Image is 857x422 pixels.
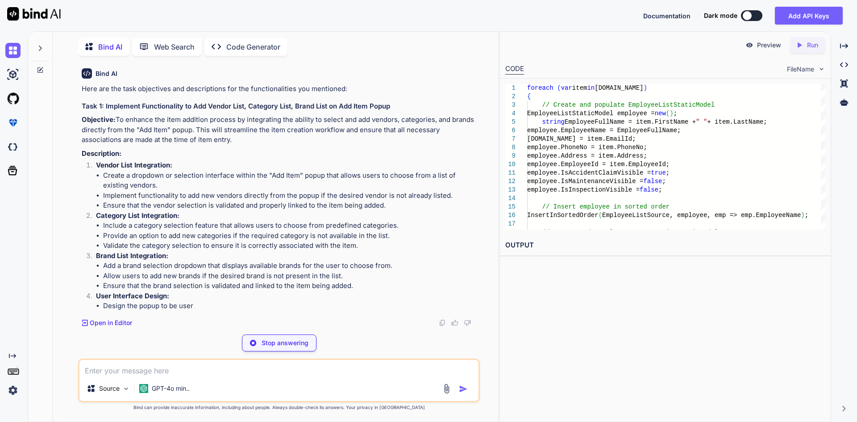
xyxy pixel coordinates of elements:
li: Ensure that the brand selection is validated and linked to the item being added. [103,281,478,291]
div: 7 [505,135,516,143]
p: Code Generator [226,42,280,52]
span: { [527,93,531,100]
img: chevron down [818,65,825,73]
div: 3 [505,101,516,109]
span: + item.LastName; [707,118,767,125]
img: icon [459,384,468,393]
span: employee.IsMaintenanceVisible = [527,178,643,185]
strong: Objective: [82,115,116,124]
span: true [651,169,666,176]
p: Stop answering [262,338,308,347]
p: Open in Editor [90,318,132,327]
div: 4 [505,109,516,118]
span: string [542,118,564,125]
span: ) [643,84,647,92]
div: 17 [505,220,516,228]
div: 12 [505,177,516,186]
li: Add a brand selection dropdown that displays available brands for the user to choose from. [103,261,478,271]
span: " " [696,118,707,125]
img: copy [439,319,446,326]
div: 14 [505,194,516,203]
div: 9 [505,152,516,160]
button: Add API Keys [775,7,843,25]
img: attachment [441,384,452,394]
img: GPT-4o mini [139,384,148,393]
p: Here are the task objectives and descriptions for the functionalities you mentioned: [82,84,478,94]
p: Source [99,384,120,393]
p: To enhance the item addition process by integrating the ability to select and add vendors, catego... [82,115,478,145]
span: EmployeeFullName = item.FirstName + [565,118,696,125]
strong: Category List Integration: [96,211,179,220]
span: false [643,178,662,185]
h3: Task 1: Implement Functionality to Add Vendor List, Category List, Brand List on Add Item Popup [82,101,478,112]
span: employee.PhoneNo = item.PhoneNo; [527,144,647,151]
li: Ensure that the vendor selection is validated and properly linked to the item being added. [103,201,478,211]
span: var [561,84,572,92]
img: chat [5,43,21,58]
div: 15 [505,203,516,211]
span: ; [662,178,666,185]
span: FileName [787,65,814,74]
span: // Create and populate PassengerListStaticModel [542,229,718,236]
img: darkCloudIdeIcon [5,139,21,155]
img: Bind AI [7,7,61,21]
span: // Create and populate EmployeeListStaticModel [542,101,714,109]
span: Documentation [643,12,691,20]
strong: Description: [82,149,121,158]
span: Dark mode [704,11,737,20]
div: 10 [505,160,516,169]
img: dislike [464,319,471,326]
li: Allow users to add new brands if the desired brand is not present in the list. [103,271,478,281]
span: ) [670,110,673,117]
span: EmployeeListSource, employee, emp => emp.EmployeeN [602,212,790,219]
span: ; [673,110,677,117]
span: item [572,84,587,92]
div: 2 [505,92,516,101]
span: ) [801,212,804,219]
div: 13 [505,186,516,194]
span: EmployeeListStaticModel employee = [527,110,655,117]
span: employee.IsInspectionVisible = [527,186,640,193]
strong: Brand List Integration: [96,251,168,260]
span: employee.EmployeeName = EmployeeFullName; [527,127,681,134]
div: 11 [505,169,516,177]
li: Create a dropdown or selection interface within the "Add Item" popup that allows users to choose ... [103,171,478,191]
div: 6 [505,126,516,135]
button: Documentation [643,11,691,21]
span: ame [790,212,801,219]
p: GPT-4o min.. [152,384,190,393]
span: employee.IsAccidentClaimVisible = [527,169,651,176]
li: Design the popup to be user [103,301,478,311]
span: ; [804,212,808,219]
p: Bind can provide inaccurate information, including about people. Always double-check its answers.... [78,404,480,411]
span: ; [666,169,670,176]
img: settings [5,383,21,398]
span: [DOMAIN_NAME] [595,84,643,92]
div: 16 [505,211,516,220]
h6: Bind AI [96,69,117,78]
span: false [640,186,658,193]
img: ai-studio [5,67,21,82]
p: Preview [757,41,781,50]
div: 1 [505,84,516,92]
img: preview [745,41,753,49]
span: // Insert employee in sorted order [542,203,670,210]
strong: Vendor List Integration: [96,161,172,169]
li: Include a category selection feature that allows users to choose from predefined categories. [103,221,478,231]
img: Pick Models [122,385,130,393]
span: employee.Address = item.Address; [527,152,647,159]
span: InsertInSortedOrder [527,212,599,219]
span: ( [598,212,602,219]
span: new [654,110,666,117]
p: Bind AI [98,42,122,52]
strong: User Interface Design: [96,292,169,300]
p: Web Search [154,42,195,52]
span: in [587,84,595,92]
span: ( [557,84,561,92]
img: like [451,319,458,326]
div: 8 [505,143,516,152]
span: foreach [527,84,553,92]
p: Run [807,41,818,50]
h2: OUTPUT [500,235,831,256]
li: Provide an option to add new categories if the required category is not available in the list. [103,231,478,241]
